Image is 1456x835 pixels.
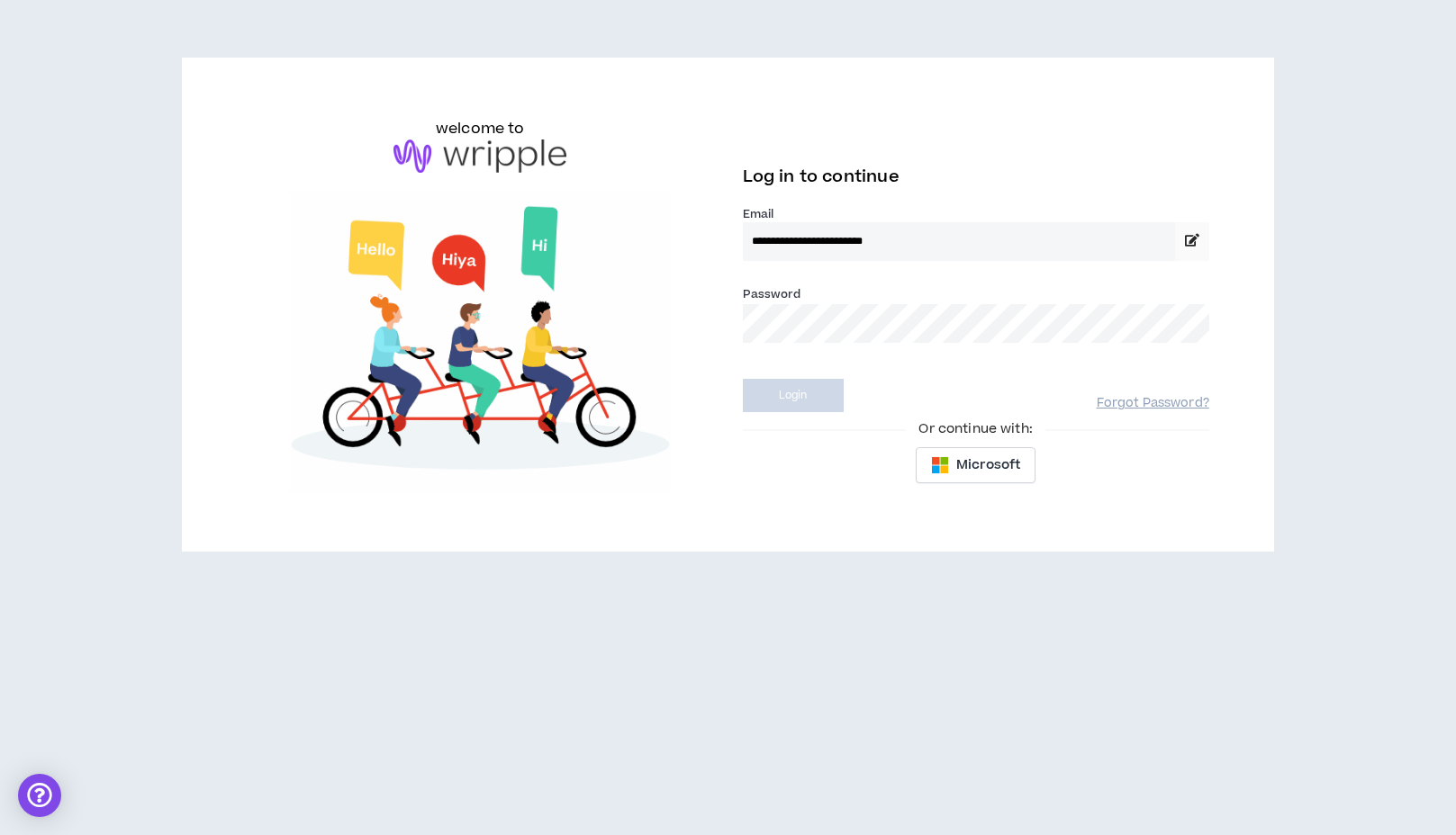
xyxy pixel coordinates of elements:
label: Password [743,286,801,302]
span: Log in to continue [743,166,900,188]
a: Forgot Password? [1097,395,1209,412]
button: Login [743,379,844,412]
h6: welcome to [436,118,525,139]
div: Open Intercom Messenger [18,774,61,817]
span: Microsoft [956,455,1020,475]
img: logo-brand.png [393,139,566,174]
label: Email [743,206,1209,222]
img: Welcome to Wripple [247,191,713,491]
button: Microsoft [916,447,1035,483]
span: Or continue with: [906,419,1045,439]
